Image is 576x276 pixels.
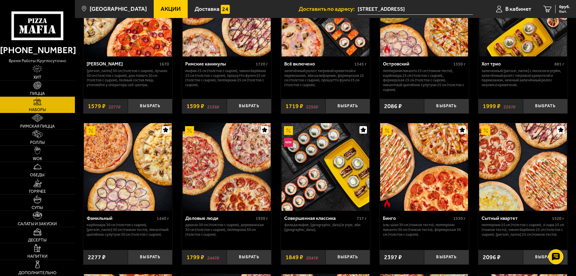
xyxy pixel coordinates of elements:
[87,61,158,67] div: [PERSON_NAME]
[128,250,172,265] button: Выбрать
[478,123,568,211] a: АкционныйСытный квартет
[207,254,219,260] s: 2447 ₽
[29,190,46,194] span: Горячее
[325,99,370,114] button: Выбрать
[383,61,452,67] div: Островский
[27,254,48,259] span: Напитки
[207,103,219,109] s: 2136 ₽
[559,5,570,9] span: 0 руб.
[33,157,42,161] span: WOK
[161,6,181,12] span: Акции
[554,62,564,67] span: 881 г
[281,123,370,211] a: АкционныйНовинкаСовершенная классика
[523,250,568,265] button: Выбрать
[552,216,564,221] span: 1520 г
[453,62,466,67] span: 1550 г
[30,92,45,96] span: Пицца
[282,123,369,211] img: Совершенная классика
[325,250,370,265] button: Выбрать
[185,126,194,135] img: Акционный
[380,123,469,211] a: АкционныйОстрое блюдоБинго
[481,126,490,135] img: Акционный
[306,103,318,109] s: 2256 ₽
[30,141,45,145] span: Роллы
[185,68,268,88] p: Мафия 25 см (толстое с сыром), Чикен Барбекю 25 см (толстое с сыром), Прошутто Фунги 25 см (толст...
[221,5,230,14] img: 15daf4d41897b9f0e9f617042186c801.svg
[84,123,172,211] img: Фамильный
[128,99,172,114] button: Выбрать
[479,123,567,211] img: Сытный квартет
[227,99,271,114] button: Выбрать
[18,271,57,275] span: Дополнительно
[33,75,42,80] span: Хит
[482,223,564,237] p: Пепперони 25 см (толстое с сыром), 4 сыра 25 см (тонкое тесто), Чикен Барбекю 25 см (толстое с сы...
[424,99,469,114] button: Выбрать
[284,215,356,221] div: Совершенная классика
[383,126,392,135] img: Акционный
[18,222,57,226] span: Салаты и закуски
[87,215,156,221] div: Фамильный
[32,206,43,210] span: Супы
[383,215,452,221] div: Бинго
[186,254,204,260] span: 1799 ₽
[383,223,466,237] p: Аль-Шам 30 см (тонкое тесто), Пепперони Пиканто 30 см (тонкое тесто), Фермерская 30 см (толстое с...
[483,254,501,260] span: 2096 ₽
[285,103,303,109] span: 1719 ₽
[358,4,473,15] input: Ваш адрес доставки
[384,254,402,260] span: 2397 ₽
[88,103,106,109] span: 1579 ₽
[354,62,367,67] span: 1345 г
[90,6,147,12] span: [GEOGRAPHIC_DATA]
[504,103,516,109] s: 2267 ₽
[29,108,46,112] span: Наборы
[383,45,392,54] img: Острое блюдо
[185,61,254,67] div: Римские каникулы
[256,62,268,67] span: 1720 г
[306,254,318,260] s: 2047 ₽
[87,68,169,88] p: [PERSON_NAME] 30 см (толстое с сыром), Лучано 30 см (толстое с сыром), Дон Томаго 30 см (толстое ...
[505,6,531,12] span: В кабинет
[424,250,469,265] button: Выбрать
[86,126,95,135] img: Акционный
[28,238,47,242] span: Десерты
[30,173,45,177] span: Обеды
[285,254,303,260] span: 1849 ₽
[182,123,271,211] a: АкционныйДеловые люди
[284,138,293,147] img: Новинка
[186,103,204,109] span: 1599 ₽
[482,68,564,88] p: Запеченный [PERSON_NAME] с лососем и угрём, Запечённый ролл с тигровой креветкой и пармезаном, Не...
[482,215,550,221] div: Сытный квартет
[227,250,271,265] button: Выбрать
[195,6,220,12] span: Доставка
[559,10,570,13] span: 0 шт.
[87,223,169,237] p: Карбонара 30 см (толстое с сыром), [PERSON_NAME] 30 см (тонкое тесто), Пикантный цыплёнок сулугун...
[483,103,501,109] span: 1999 ₽
[357,216,367,221] span: 717 г
[380,123,468,211] img: Бинго
[183,123,270,211] img: Деловые люди
[159,62,169,67] span: 1670
[185,223,268,237] p: Дракон 30 см (толстое с сыром), Деревенская 30 см (толстое с сыром), Пепперони 30 см (толстое с с...
[284,68,367,88] p: Запечённый ролл с тигровой креветкой и пармезаном, Эби Калифорния, Фермерская 25 см (толстое с сы...
[109,103,121,109] s: 2277 ₽
[83,123,173,211] a: АкционныйФамильный
[384,103,402,109] span: 2086 ₽
[453,216,466,221] span: 1530 г
[299,6,358,12] span: Доставить по адресу:
[157,216,169,221] span: 1440 г
[284,126,293,135] img: Акционный
[20,124,55,129] span: Римская пицца
[383,68,466,93] p: Пепперони Пиканто 25 см (тонкое тесто), Карбонара 25 см (толстое с сыром), Фермерская 25 см (толс...
[482,61,553,67] div: Хот трио
[523,99,568,114] button: Выбрать
[284,223,367,232] p: Филадельфия, [GEOGRAPHIC_DATA] в угре, Эби [GEOGRAPHIC_DATA].
[383,199,392,208] img: Острое блюдо
[185,215,254,221] div: Деловые люди
[256,216,268,221] span: 1930 г
[88,254,106,260] span: 2277 ₽
[284,61,353,67] div: Всё включено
